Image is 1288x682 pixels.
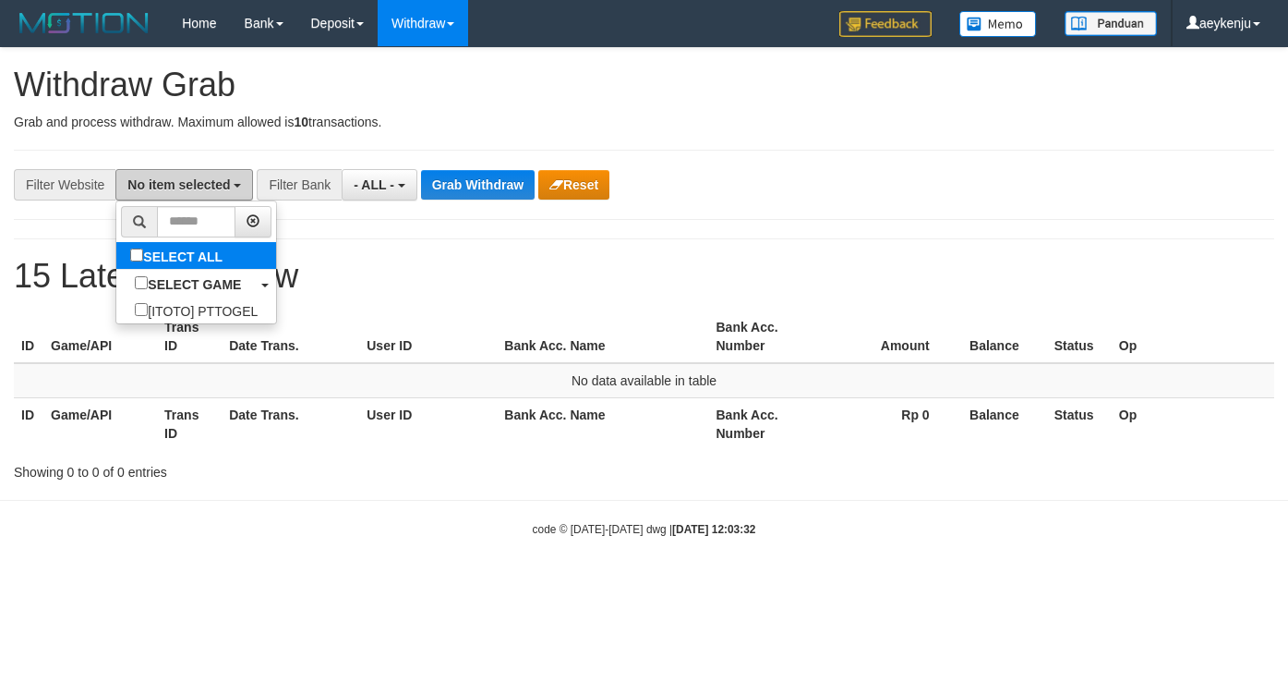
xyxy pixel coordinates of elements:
[538,170,609,200] button: Reset
[116,270,276,297] a: SELECT GAME
[127,177,230,192] span: No item selected
[359,311,497,363] th: User ID
[1112,397,1274,450] th: Op
[14,311,43,363] th: ID
[294,115,308,129] strong: 10
[823,397,957,450] th: Rp 0
[222,397,359,450] th: Date Trans.
[957,397,1047,450] th: Balance
[135,276,148,289] input: SELECT GAME
[14,9,154,37] img: MOTION_logo.png
[43,397,157,450] th: Game/API
[14,397,43,450] th: ID
[533,523,756,536] small: code © [DATE]-[DATE] dwg |
[157,397,222,450] th: Trans ID
[342,169,416,201] button: - ALL -
[672,523,755,536] strong: [DATE] 12:03:32
[359,397,497,450] th: User ID
[115,169,253,201] button: No item selected
[157,311,222,363] th: Trans ID
[1112,311,1274,363] th: Op
[130,249,143,262] input: SELECT ALL
[43,311,157,363] th: Game/API
[708,311,822,363] th: Bank Acc. Number
[14,456,523,481] div: Showing 0 to 0 of 0 entries
[1065,11,1157,36] img: panduan.png
[14,363,1274,398] td: No data available in table
[708,397,822,450] th: Bank Acc. Number
[823,311,957,363] th: Amount
[959,11,1037,37] img: Button%20Memo.svg
[839,11,932,37] img: Feedback.jpg
[116,297,276,323] label: [ITOTO] PTTOGEL
[135,303,148,316] input: [ITOTO] PTTOGEL
[421,170,535,200] button: Grab Withdraw
[257,169,342,201] div: Filter Bank
[222,311,359,363] th: Date Trans.
[354,177,394,192] span: - ALL -
[497,397,708,450] th: Bank Acc. Name
[116,242,241,269] label: SELECT ALL
[957,311,1047,363] th: Balance
[497,311,708,363] th: Bank Acc. Name
[14,258,1274,295] h1: 15 Latest Withdraw
[1047,311,1112,363] th: Status
[14,67,1274,104] h1: Withdraw Grab
[1047,397,1112,450] th: Status
[14,169,115,201] div: Filter Website
[14,113,1274,131] p: Grab and process withdraw. Maximum allowed is transactions.
[148,277,241,292] b: SELECT GAME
